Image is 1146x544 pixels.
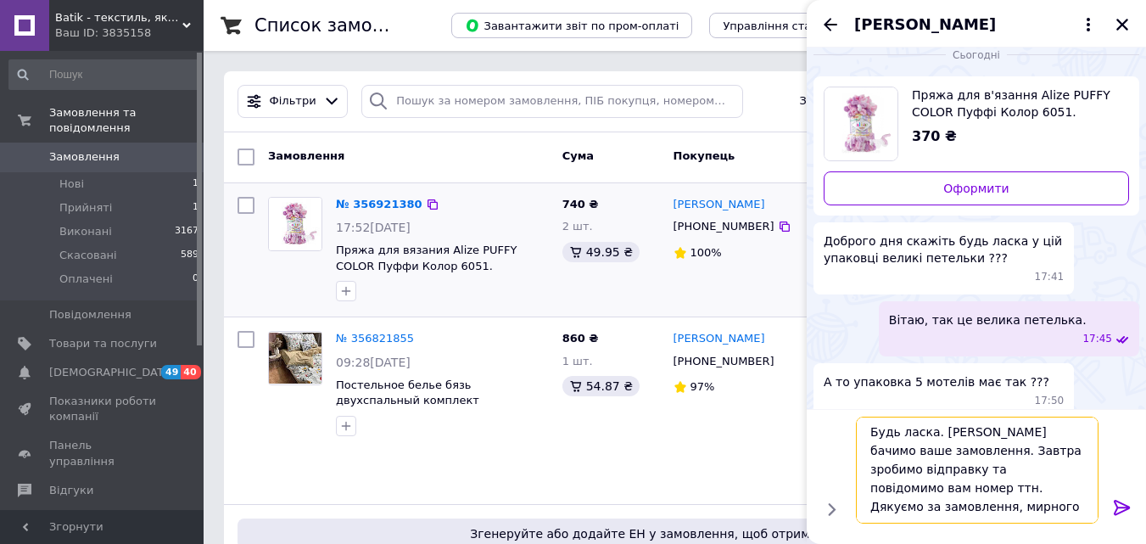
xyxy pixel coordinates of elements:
[181,365,200,379] span: 40
[268,331,322,385] a: Фото товару
[824,87,1129,161] a: Переглянути товар
[49,483,93,498] span: Відгуки
[562,220,593,233] span: 2 шт.
[49,307,131,322] span: Повідомлення
[723,20,853,32] span: Управління статусами
[854,14,996,36] span: [PERSON_NAME]
[55,25,204,41] div: Ваш ID: 3835158
[562,355,593,367] span: 1 шт.
[856,417,1098,524] textarea: Будь ласка. [PERSON_NAME] бачимо ваше замовлення. Завтра зробимо відправку та повідомимо вам номе...
[181,248,198,263] span: 589
[361,85,742,118] input: Пошук за номером замовлення, ПІБ покупця, номером телефону, Email, номером накладної
[269,198,321,250] img: Фото товару
[49,105,204,136] span: Замовлення та повідомлення
[820,498,842,520] button: Показати кнопки
[1035,270,1065,284] span: 17:41 12.08.2025
[175,224,198,239] span: 3167
[670,351,778,373] div: [PHONE_NUMBER]
[1082,332,1112,346] span: 17:45 12.08.2025
[690,246,722,259] span: 100%
[465,18,679,33] span: Завантажити звіт по пром-оплаті
[336,198,422,210] a: № 356921380
[59,248,117,263] span: Скасовані
[690,380,715,393] span: 97%
[8,59,200,90] input: Пошук
[336,379,491,439] a: Постельное белье бязь двухспальный комплект [PERSON_NAME]. Комплект постельного белья
[824,171,1129,205] a: Оформити
[674,149,735,162] span: Покупець
[912,128,957,144] span: 370 ₴
[825,87,897,160] img: 4997823484_w640_h640_pryazha-dlya-vyazaniya.jpg
[59,200,112,216] span: Прийняті
[912,87,1115,121] span: Пряжа для в'язання Alize PUFFY COLOR Пуффі Колор 6051. [PERSON_NAME]. Пряжа для плюшевого пледа
[59,272,113,287] span: Оплачені
[49,438,157,468] span: Панель управління
[889,311,1087,328] span: Вітаю, так це велика петелька.
[193,272,198,287] span: 0
[336,221,411,234] span: 17:52[DATE]
[824,233,1064,266] span: Доброго дня скажіть будь ласка у цій упаковці великі петельки ???
[799,93,914,109] span: Збережені фільтри:
[674,331,765,347] a: [PERSON_NAME]
[946,48,1007,63] span: Сьогодні
[55,10,182,25] span: Batik - текстиль, який дарує затишок вашому будинку!
[49,149,120,165] span: Замовлення
[59,177,84,192] span: Нові
[336,356,411,369] span: 09:28[DATE]
[562,242,640,262] div: 49.95 ₴
[1112,14,1132,35] button: Закрити
[451,13,692,38] button: Завантажити звіт по пром-оплаті
[336,332,414,345] a: № 356821855
[269,333,321,384] img: Фото товару
[268,149,344,162] span: Замовлення
[709,13,866,38] button: Управління статусами
[161,365,181,379] span: 49
[824,373,1049,390] span: А то упаковка 5 мотелів має так ???
[562,332,599,345] span: 860 ₴
[336,244,517,288] a: Пряжа для вязания Alize PUFFY COLOR Пуффи Колор 6051. [PERSON_NAME].
[854,14,1098,36] button: [PERSON_NAME]
[562,149,594,162] span: Cума
[820,14,841,35] button: Назад
[813,46,1139,63] div: 12.08.2025
[49,394,157,424] span: Показники роботи компанії
[193,177,198,192] span: 1
[193,200,198,216] span: 1
[674,197,765,213] a: [PERSON_NAME]
[562,376,640,396] div: 54.87 ₴
[1035,394,1065,408] span: 17:50 12.08.2025
[270,93,316,109] span: Фільтри
[562,198,599,210] span: 740 ₴
[670,216,778,238] div: [PHONE_NUMBER]
[59,224,112,239] span: Виконані
[49,365,175,380] span: [DEMOGRAPHIC_DATA]
[49,336,157,351] span: Товари та послуги
[268,197,322,251] a: Фото товару
[254,15,427,36] h1: Список замовлень
[244,525,1105,542] span: Згенеруйте або додайте ЕН у замовлення, щоб отримати оплату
